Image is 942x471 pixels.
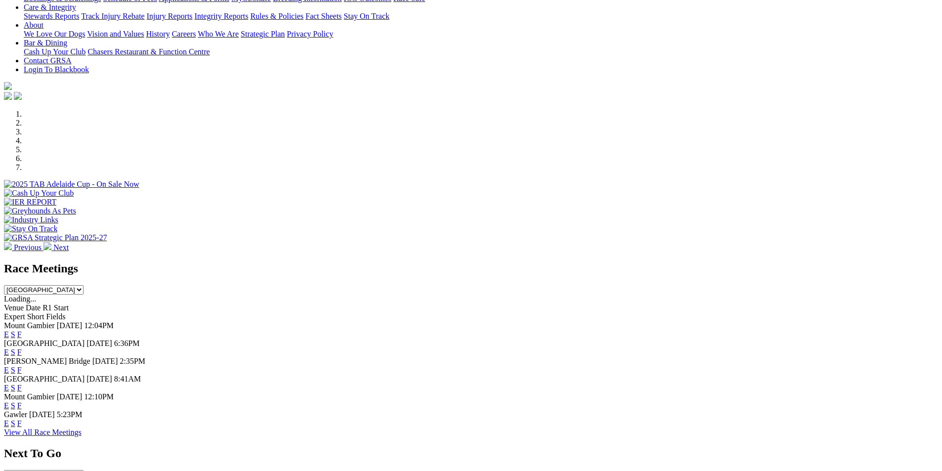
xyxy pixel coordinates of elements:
[4,92,12,100] img: facebook.svg
[57,392,83,401] span: [DATE]
[17,384,22,392] a: F
[24,39,67,47] a: Bar & Dining
[53,243,69,252] span: Next
[4,207,76,215] img: Greyhounds As Pets
[17,366,22,374] a: F
[44,243,69,252] a: Next
[4,303,24,312] span: Venue
[344,12,389,20] a: Stay On Track
[44,242,51,250] img: chevron-right-pager-white.svg
[24,30,85,38] a: We Love Our Dogs
[87,339,112,347] span: [DATE]
[120,357,145,365] span: 2:35PM
[4,447,938,460] h2: Next To Go
[17,330,22,339] a: F
[17,401,22,410] a: F
[4,419,9,428] a: E
[26,303,41,312] span: Date
[24,3,76,11] a: Care & Integrity
[4,243,44,252] a: Previous
[306,12,342,20] a: Fact Sheets
[14,92,22,100] img: twitter.svg
[87,375,112,383] span: [DATE]
[4,428,82,436] a: View All Race Meetings
[11,366,15,374] a: S
[24,47,86,56] a: Cash Up Your Club
[4,392,55,401] span: Mount Gambier
[114,375,141,383] span: 8:41AM
[4,215,58,224] img: Industry Links
[4,82,12,90] img: logo-grsa-white.png
[46,312,65,321] span: Fields
[24,56,71,65] a: Contact GRSA
[57,410,83,419] span: 5:23PM
[4,357,90,365] span: [PERSON_NAME] Bridge
[146,12,192,20] a: Injury Reports
[11,419,15,428] a: S
[4,401,9,410] a: E
[4,224,57,233] img: Stay On Track
[4,339,85,347] span: [GEOGRAPHIC_DATA]
[172,30,196,38] a: Careers
[4,348,9,356] a: E
[4,189,74,198] img: Cash Up Your Club
[11,348,15,356] a: S
[24,12,938,21] div: Care & Integrity
[29,410,55,419] span: [DATE]
[17,419,22,428] a: F
[114,339,140,347] span: 6:36PM
[4,410,27,419] span: Gawler
[57,321,83,330] span: [DATE]
[250,12,304,20] a: Rules & Policies
[84,392,114,401] span: 12:10PM
[4,384,9,392] a: E
[4,180,139,189] img: 2025 TAB Adelaide Cup - On Sale Now
[24,21,44,29] a: About
[4,198,56,207] img: IER REPORT
[4,242,12,250] img: chevron-left-pager-white.svg
[4,330,9,339] a: E
[4,312,25,321] span: Expert
[146,30,170,38] a: History
[4,295,36,303] span: Loading...
[4,366,9,374] a: E
[88,47,210,56] a: Chasers Restaurant & Function Centre
[4,262,938,275] h2: Race Meetings
[4,321,55,330] span: Mount Gambier
[92,357,118,365] span: [DATE]
[11,384,15,392] a: S
[287,30,333,38] a: Privacy Policy
[14,243,42,252] span: Previous
[11,330,15,339] a: S
[198,30,239,38] a: Who We Are
[27,312,45,321] span: Short
[84,321,114,330] span: 12:04PM
[24,65,89,74] a: Login To Blackbook
[87,30,144,38] a: Vision and Values
[4,375,85,383] span: [GEOGRAPHIC_DATA]
[43,303,69,312] span: R1 Start
[24,12,79,20] a: Stewards Reports
[241,30,285,38] a: Strategic Plan
[11,401,15,410] a: S
[24,30,938,39] div: About
[81,12,144,20] a: Track Injury Rebate
[4,233,107,242] img: GRSA Strategic Plan 2025-27
[17,348,22,356] a: F
[194,12,248,20] a: Integrity Reports
[24,47,938,56] div: Bar & Dining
